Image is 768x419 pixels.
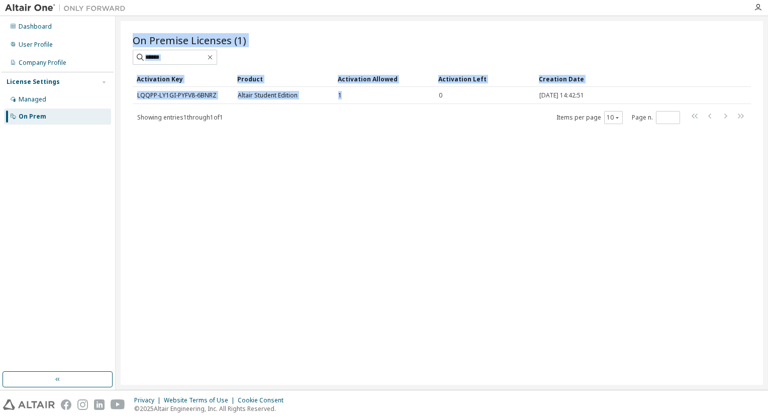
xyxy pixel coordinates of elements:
img: instagram.svg [77,399,88,410]
span: Altair Student Edition [238,91,298,99]
div: Privacy [134,396,164,404]
div: Company Profile [19,59,66,67]
img: linkedin.svg [94,399,105,410]
span: Items per page [556,111,623,124]
span: On Premise Licenses (1) [133,33,246,47]
button: 10 [607,114,620,122]
span: [DATE] 14:42:51 [539,91,584,99]
div: Managed [19,95,46,103]
div: User Profile [19,41,53,49]
div: Website Terms of Use [164,396,238,404]
a: LQQPP-LY1GI-PYFV8-6BNRZ [137,91,217,99]
img: facebook.svg [61,399,71,410]
div: License Settings [7,78,60,86]
span: Showing entries 1 through 1 of 1 [137,113,223,122]
div: On Prem [19,113,46,121]
img: altair_logo.svg [3,399,55,410]
span: 0 [439,91,442,99]
span: 1 [338,91,342,99]
p: © 2025 Altair Engineering, Inc. All Rights Reserved. [134,404,290,413]
div: Dashboard [19,23,52,31]
div: Product [237,71,330,87]
div: Activation Left [438,71,531,87]
div: Activation Allowed [338,71,430,87]
img: Altair One [5,3,131,13]
div: Cookie Consent [238,396,290,404]
img: youtube.svg [111,399,125,410]
div: Creation Date [539,71,707,87]
div: Activation Key [137,71,229,87]
span: Page n. [632,111,680,124]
